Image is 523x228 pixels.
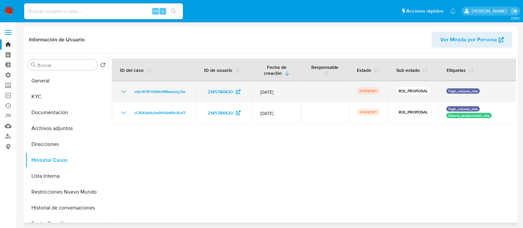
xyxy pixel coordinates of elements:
[153,8,158,14] span: Alt
[100,62,106,69] button: Volver al orden por defecto
[450,8,456,14] a: Notificaciones
[440,32,497,48] span: Ver Mirada por Persona
[25,136,108,152] button: Direcciones
[31,62,36,68] button: Buscar
[25,184,108,200] button: Restricciones Nuevo Mundo
[24,7,183,16] input: Buscar usuario o caso...
[29,36,85,43] h1: Información de Usuario
[25,152,108,168] button: Historial Casos
[25,168,108,184] button: Lista Interna
[471,8,509,14] p: leandro.caroprese@mercadolibre.com
[25,120,108,136] button: Archivos adjuntos
[25,105,108,120] button: Documentación
[162,8,164,14] span: s
[432,32,512,48] button: Ver Mirada por Persona
[25,89,108,105] button: KYC
[25,73,108,89] button: General
[406,8,443,15] span: Accesos rápidos
[511,8,518,15] a: Salir
[37,62,95,68] input: Buscar
[167,7,180,16] button: search-icon
[25,200,108,216] button: Historial de conversaciones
